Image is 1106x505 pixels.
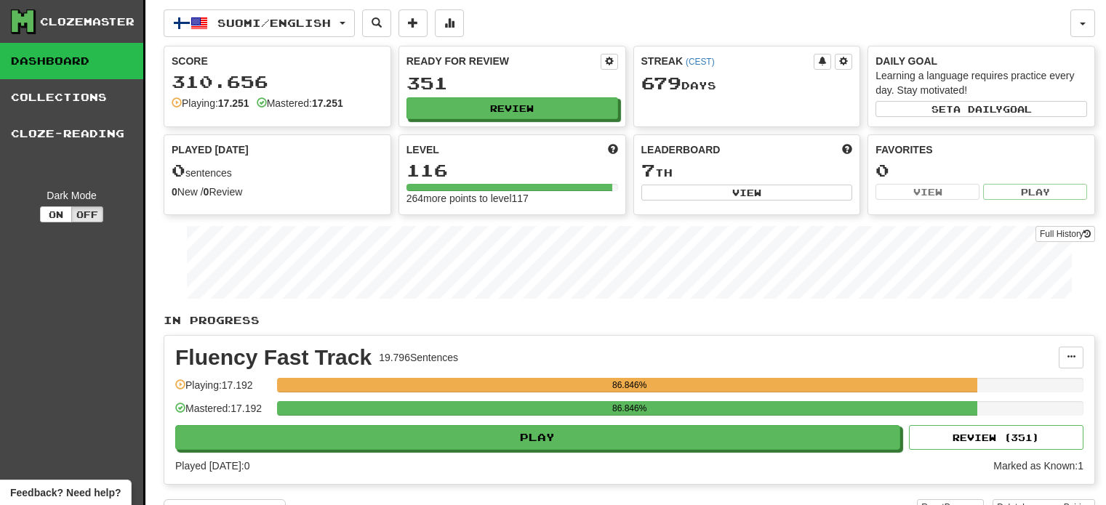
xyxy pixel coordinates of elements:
[40,15,135,29] div: Clozemaster
[686,57,715,67] a: (CEST)
[175,460,249,472] span: Played [DATE]: 0
[172,186,177,198] strong: 0
[164,313,1095,328] p: In Progress
[175,378,270,402] div: Playing: 17.192
[909,425,1083,450] button: Review (351)
[842,142,852,157] span: This week in points, UTC
[406,74,618,92] div: 351
[217,17,331,29] span: Suomi / English
[1035,226,1095,242] a: Full History
[257,96,343,110] div: Mastered:
[379,350,458,365] div: 19.796 Sentences
[40,206,72,222] button: On
[875,184,979,200] button: View
[641,185,853,201] button: View
[172,160,185,180] span: 0
[398,9,428,37] button: Add sentence to collection
[312,97,343,109] strong: 17.251
[10,485,121,500] span: Open feedback widget
[406,54,601,68] div: Ready for Review
[435,9,464,37] button: More stats
[406,161,618,179] div: 116
[164,9,355,37] button: Suomi/English
[281,378,977,392] div: 86.846%
[406,191,618,206] div: 264 more points to level 117
[71,206,103,222] button: Off
[11,188,132,203] div: Dark Mode
[875,101,1087,117] button: Seta dailygoal
[175,401,270,425] div: Mastered: 17.192
[953,104,1003,114] span: a daily
[641,74,853,93] div: Day s
[875,54,1087,68] div: Daily Goal
[875,68,1087,97] div: Learning a language requires practice every day. Stay motivated!
[993,458,1083,473] div: Marked as Known: 1
[281,401,977,416] div: 86.846%
[175,425,900,450] button: Play
[875,142,1087,157] div: Favorites
[983,184,1087,200] button: Play
[406,142,439,157] span: Level
[172,161,383,180] div: sentences
[406,97,618,119] button: Review
[641,161,853,180] div: th
[641,54,814,68] div: Streak
[641,142,721,157] span: Leaderboard
[641,160,655,180] span: 7
[172,96,249,110] div: Playing:
[608,142,618,157] span: Score more points to level up
[875,161,1087,179] div: 0
[175,347,372,368] div: Fluency Fast Track
[218,97,249,109] strong: 17.251
[172,185,383,199] div: New / Review
[204,186,209,198] strong: 0
[172,54,383,68] div: Score
[172,142,249,157] span: Played [DATE]
[172,73,383,91] div: 310.656
[641,73,681,93] span: 679
[362,9,391,37] button: Search sentences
